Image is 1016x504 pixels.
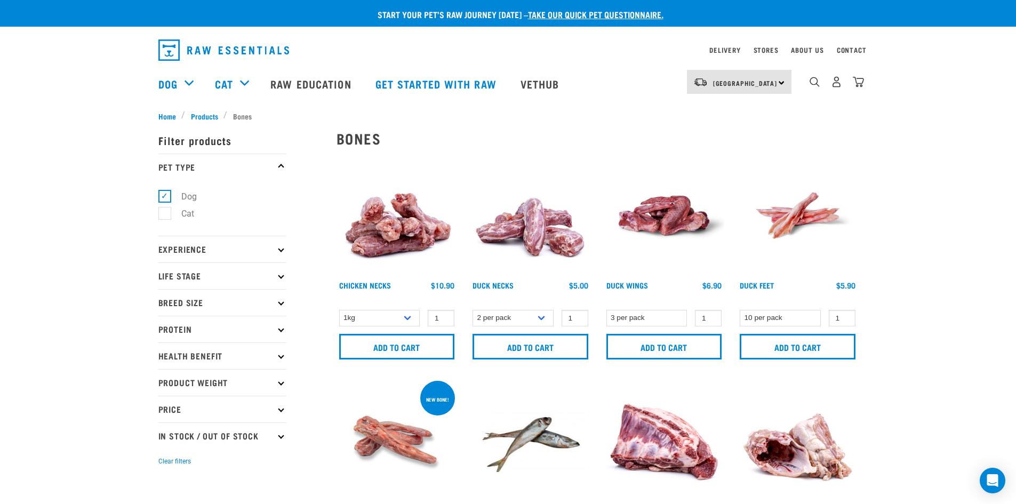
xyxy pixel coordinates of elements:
img: van-moving.png [693,77,708,87]
div: Open Intercom Messenger [980,468,1005,493]
a: Duck Feet [740,283,774,287]
a: Dog [158,76,178,92]
img: user.png [831,76,842,87]
a: Get started with Raw [365,62,510,105]
span: Products [191,110,218,122]
img: Raw Essentials Duck Wings Raw Meaty Bones For Pets [604,155,725,276]
img: Pile Of Chicken Necks For Pets [337,155,458,276]
input: Add to cart [339,334,455,359]
a: Raw Education [260,62,364,105]
span: [GEOGRAPHIC_DATA] [713,81,778,85]
img: Raw Essentials Duck Feet Raw Meaty Bones For Dogs [737,155,858,276]
img: home-icon-1@2x.png [810,77,820,87]
a: Duck Necks [473,283,514,287]
button: Clear filters [158,457,191,466]
a: take our quick pet questionnaire. [528,12,663,17]
div: $5.90 [836,281,855,290]
nav: breadcrumbs [158,110,858,122]
a: Contact [837,48,867,52]
div: $5.00 [569,281,588,290]
input: Add to cart [740,334,855,359]
p: Pet Type [158,154,286,180]
a: Home [158,110,182,122]
p: Product Weight [158,369,286,396]
input: 1 [428,310,454,326]
input: 1 [562,310,588,326]
a: Chicken Necks [339,283,391,287]
p: Filter products [158,127,286,154]
span: Home [158,110,176,122]
img: Veal Tails [337,379,458,500]
a: Products [185,110,223,122]
img: Pile Of Duck Necks For Pets [470,155,591,276]
p: Experience [158,236,286,262]
label: Dog [164,190,201,203]
p: Protein [158,316,286,342]
p: Price [158,396,286,422]
a: Stores [754,48,779,52]
a: About Us [791,48,823,52]
p: Breed Size [158,289,286,316]
img: Jack Mackarel Sparts Raw Fish For Dogs [470,379,591,500]
a: Cat [215,76,233,92]
a: Delivery [709,48,740,52]
div: $10.90 [431,281,454,290]
input: Add to cart [606,334,722,359]
a: Duck Wings [606,283,648,287]
h2: Bones [337,130,858,147]
input: 1 [695,310,722,326]
img: 1240 Lamb Brisket Pieces 01 [604,379,725,500]
div: $6.90 [702,281,722,290]
a: Vethub [510,62,573,105]
p: In Stock / Out Of Stock [158,422,286,449]
p: Life Stage [158,262,286,289]
nav: dropdown navigation [150,35,867,65]
input: 1 [829,310,855,326]
img: home-icon@2x.png [853,76,864,87]
p: Health Benefit [158,342,286,369]
img: 1236 Chicken Frame Turks 01 [737,379,858,500]
img: Raw Essentials Logo [158,39,289,61]
input: Add to cart [473,334,588,359]
div: New bone! [421,391,454,407]
label: Cat [164,207,198,220]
